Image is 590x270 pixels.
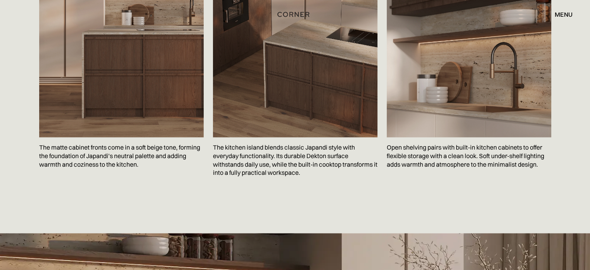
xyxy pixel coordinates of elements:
[547,8,573,21] div: menu
[275,9,315,19] a: home
[555,11,573,17] div: menu
[387,137,551,174] p: Open shelving pairs with built-in kitchen cabinets to offer flexible storage with a clean look. S...
[39,137,204,174] p: The matte cabinet fronts come in a soft beige tone, forming the foundation of Japandi’s neutral p...
[213,137,377,182] p: The kitchen island blends classic Japandi style with everyday functionality. Its durable Dekton s...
